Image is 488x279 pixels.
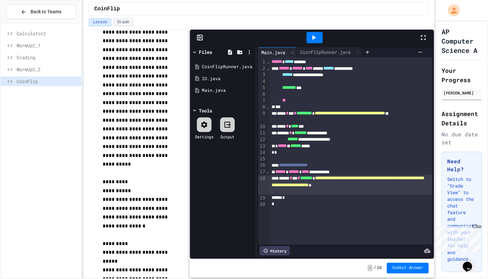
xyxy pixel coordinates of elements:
[374,265,376,271] span: /
[442,27,482,55] h1: AP Computer Science A
[6,5,76,19] button: Back to Teams
[3,3,46,42] div: Chat with us now!Close
[31,8,61,15] span: Back to Teams
[202,87,254,94] div: Main.java
[444,90,480,96] div: [PERSON_NAME]
[258,104,266,110] div: 8
[195,134,213,140] div: Settings
[258,162,266,169] div: 16
[297,49,354,56] div: CoinFlipRunner.java
[258,123,266,130] div: 10
[258,78,266,84] div: 4
[258,175,266,195] div: 18
[441,3,461,18] div: My Account
[266,66,270,71] span: Fold line
[266,104,270,110] span: Fold line
[258,156,266,162] div: 15
[17,30,79,37] span: Calculator2
[17,42,79,49] span: WarmUp2_1
[258,49,288,56] div: Main.java
[367,265,372,271] span: -
[258,130,266,136] div: 11
[258,143,266,150] div: 13
[442,130,482,146] div: No due date set
[199,107,212,114] div: Tools
[258,71,266,78] div: 3
[447,176,476,262] p: Switch to "Grade View" to access the chat feature and communicate with your teacher for help and ...
[460,252,481,272] iframe: chat widget
[94,5,120,13] span: CoinFlip
[258,97,266,104] div: 7
[258,136,266,143] div: 12
[220,134,234,140] div: Output
[258,169,266,175] div: 17
[266,59,270,64] span: Fold line
[258,201,266,208] div: 20
[447,157,476,173] h3: Need Help?
[258,59,266,65] div: 1
[17,54,79,61] span: Grading
[258,110,266,123] div: 9
[387,263,429,273] button: Submit Answer
[258,91,266,97] div: 6
[433,223,481,252] iframe: chat widget
[442,66,482,84] h2: Your Progress
[258,65,266,72] div: 2
[258,149,266,156] div: 14
[202,75,254,82] div: IO.java
[266,169,270,174] span: Fold line
[258,47,297,57] div: Main.java
[260,246,290,255] div: History
[392,265,423,271] span: Submit Answer
[17,78,79,85] span: CoinFlip
[442,109,482,128] h2: Assignment Details
[258,84,266,91] div: 5
[258,195,266,201] div: 19
[377,265,381,271] span: 10
[202,64,254,70] div: CoinFlipRunner.java
[113,18,133,27] button: Grade
[17,66,79,73] span: WarmUp2_2
[297,47,362,57] div: CoinFlipRunner.java
[199,49,212,56] div: Files
[89,18,112,27] button: Lesson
